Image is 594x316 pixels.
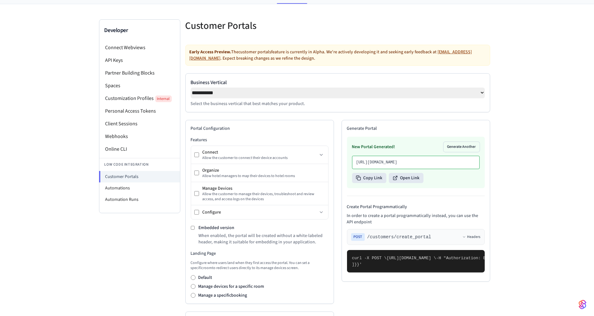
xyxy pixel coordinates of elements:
span: /customers/create_portal [367,234,431,240]
span: POST [351,233,365,241]
p: Select the business vertical that best matches your product. [191,101,485,107]
li: Low Code Integration [99,158,180,171]
li: Personal Access Tokens [99,105,180,117]
label: Embedded version [198,225,234,231]
button: Headers [462,234,481,240]
h2: Portal Configuration [191,125,329,132]
h4: Create Portal Programmatically [347,204,485,210]
li: Automations [99,182,180,194]
div: Allow the customer to connect their device accounts [202,155,317,161]
div: Configure [202,209,317,215]
li: Spaces [99,79,180,92]
span: Internal [155,95,172,102]
span: [URL][DOMAIN_NAME] \ [387,256,436,260]
label: Manage a specific booking [198,292,247,299]
p: When enabled, the portal will be created without a white-labeled header, making it suitable for e... [198,233,328,245]
span: } [354,262,357,267]
button: Copy Link [352,173,386,183]
h3: Developer [104,26,175,35]
label: Manage devices for a specific room [198,283,264,290]
img: SeamLogoGradient.69752ec5.svg [579,300,586,310]
div: Manage Devices [202,185,325,192]
li: Client Sessions [99,117,180,130]
li: API Keys [99,54,180,67]
span: ] [352,262,355,267]
li: Online CLI [99,143,180,155]
h3: Landing Page [191,250,329,257]
span: curl -X POST \ [352,256,387,260]
li: Webhooks [99,130,180,143]
span: -H "Authorization: Bearer seam_api_key_123456" \ [436,256,555,260]
h3: Features [191,137,329,143]
div: Organize [202,167,325,174]
button: Generate Another [444,142,480,152]
h2: Generate Portal [347,125,485,132]
span: }' [357,262,362,267]
strong: Early Access Preview. [190,49,231,55]
li: Customization Profiles [99,92,180,105]
h5: Customer Portals [185,19,334,32]
label: Default [198,274,212,281]
li: Partner Building Blocks [99,67,180,79]
button: Open Link [389,173,424,183]
label: Business Vertical [191,79,485,86]
li: Customer Portals [99,171,180,182]
p: Configure where users land when they first access the portal. You can set a specific room to redi... [191,260,329,271]
div: The customer portals feature is currently in Alpha. We're actively developing it and seeking earl... [185,45,490,66]
div: Connect [202,149,317,155]
p: [URL][DOMAIN_NAME] [356,160,476,165]
div: Allow the customer to manage their devices, troubleshoot and review access, and access logs on th... [202,192,325,202]
li: Connect Webviews [99,41,180,54]
h3: New Portal Generated! [352,144,395,150]
li: Automation Runs [99,194,180,205]
p: In order to create a portal programmatically instead, you can use the API endpoint [347,213,485,225]
div: Allow hotel managers to map their devices to hotel rooms [202,174,325,179]
a: [EMAIL_ADDRESS][DOMAIN_NAME] [190,49,472,62]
